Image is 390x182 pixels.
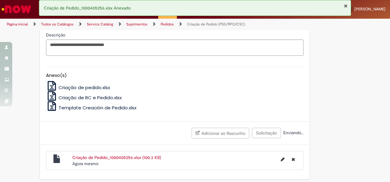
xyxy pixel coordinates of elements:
[161,22,174,27] a: Pedidos
[59,94,122,101] span: Criação de RC e Pedido.xlsx
[44,5,131,11] span: Criação de Pedido_1000405256.xlsx Anexado
[72,161,98,166] time: 27/08/2025 15:21:00
[288,154,299,164] button: Excluir Criação de Pedido_1000405256.xlsx
[87,22,113,27] a: Service Catalog
[46,32,67,38] span: Descrição
[126,22,147,27] a: Suprimentos
[354,6,385,12] span: [PERSON_NAME]
[187,22,245,27] a: Criação de Pedido (PSS/RPO/CSC)
[46,94,122,101] a: Criação de RC e Pedido.xlsx
[46,40,304,56] textarea: Descrição
[46,84,110,91] a: Criação de pedido.xlsx
[277,154,288,164] button: Editar nome de arquivo Criação de Pedido_1000405256.xlsx
[72,161,98,166] span: Agora mesmo
[1,3,32,15] img: ServiceNow
[7,22,28,27] a: Página inicial
[41,22,74,27] a: Todos os Catálogos
[282,130,304,135] span: Enviando...
[344,3,348,8] button: Fechar Notificação
[59,104,136,111] span: Template Creación de Pedido.xlsx
[59,84,110,91] span: Criação de pedido.xlsx
[46,104,137,111] a: Template Creación de Pedido.xlsx
[46,73,304,78] h5: Anexo(s)
[72,155,161,160] a: Criação de Pedido_1000405256.xlsx (100.3 KB)
[5,19,255,30] ul: Trilhas de página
